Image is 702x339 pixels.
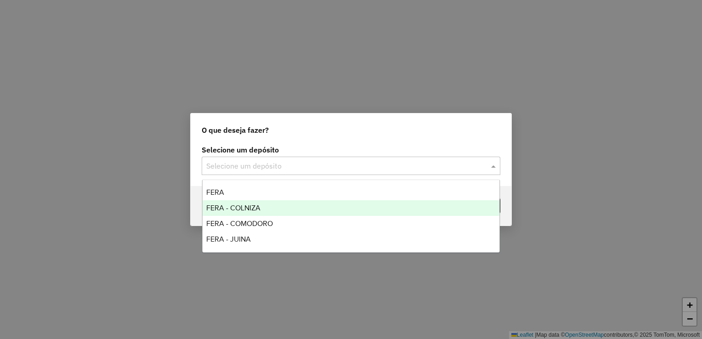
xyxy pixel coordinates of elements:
[206,204,260,212] span: FERA - COLNIZA
[206,220,273,227] span: FERA - COMODORO
[202,144,500,155] label: Selecione um depósito
[206,188,224,196] span: FERA
[202,124,269,136] span: O que deseja fazer?
[202,180,500,253] ng-dropdown-panel: Options list
[206,235,251,243] span: FERA - JUINA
